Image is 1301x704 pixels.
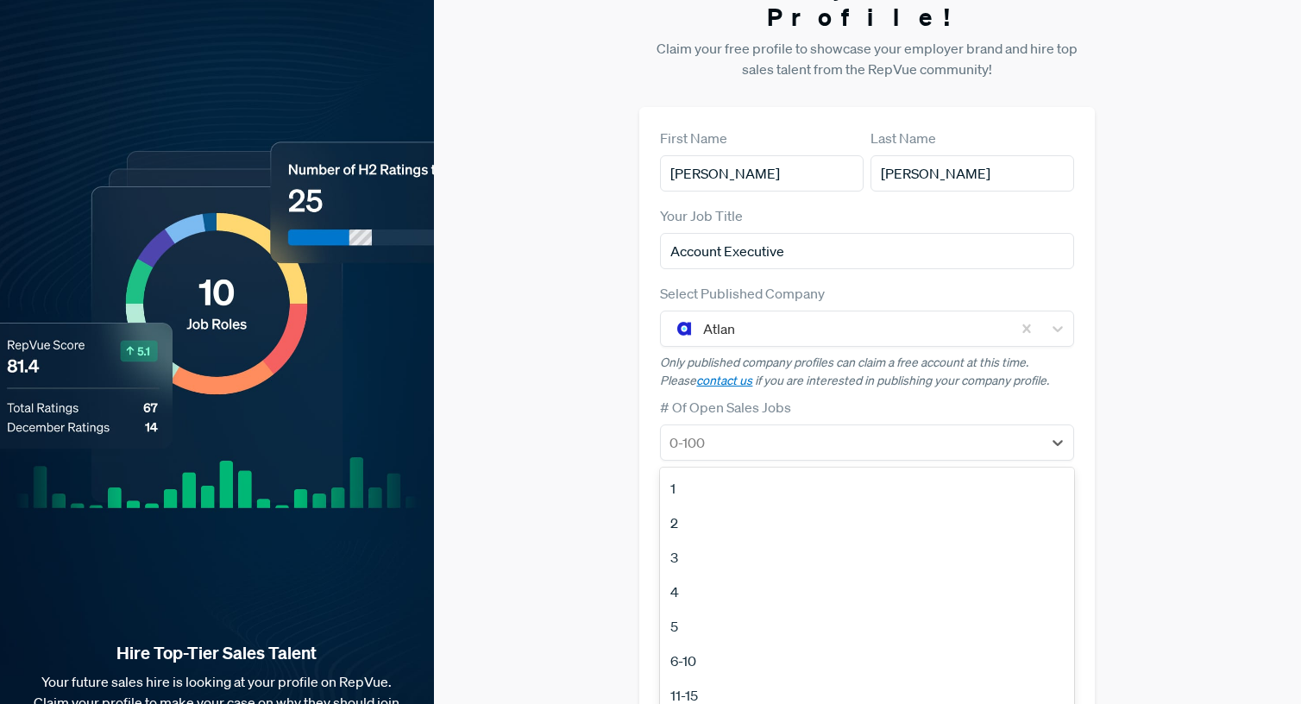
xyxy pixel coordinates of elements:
[660,471,1074,506] div: 1
[660,205,743,226] label: Your Job Title
[660,155,864,192] input: First Name
[696,373,752,388] a: contact us
[28,642,406,664] strong: Hire Top-Tier Sales Talent
[660,506,1074,540] div: 2
[639,38,1095,79] p: Claim your free profile to showcase your employer brand and hire top sales talent from the RepVue...
[660,575,1074,609] div: 4
[660,128,727,148] label: First Name
[660,233,1074,269] input: Title
[660,354,1074,390] p: Only published company profiles can claim a free account at this time. Please if you are interest...
[870,128,936,148] label: Last Name
[660,609,1074,644] div: 5
[674,318,694,339] img: Atlan
[660,644,1074,678] div: 6-10
[660,397,791,418] label: # Of Open Sales Jobs
[660,540,1074,575] div: 3
[660,283,825,304] label: Select Published Company
[870,155,1074,192] input: Last Name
